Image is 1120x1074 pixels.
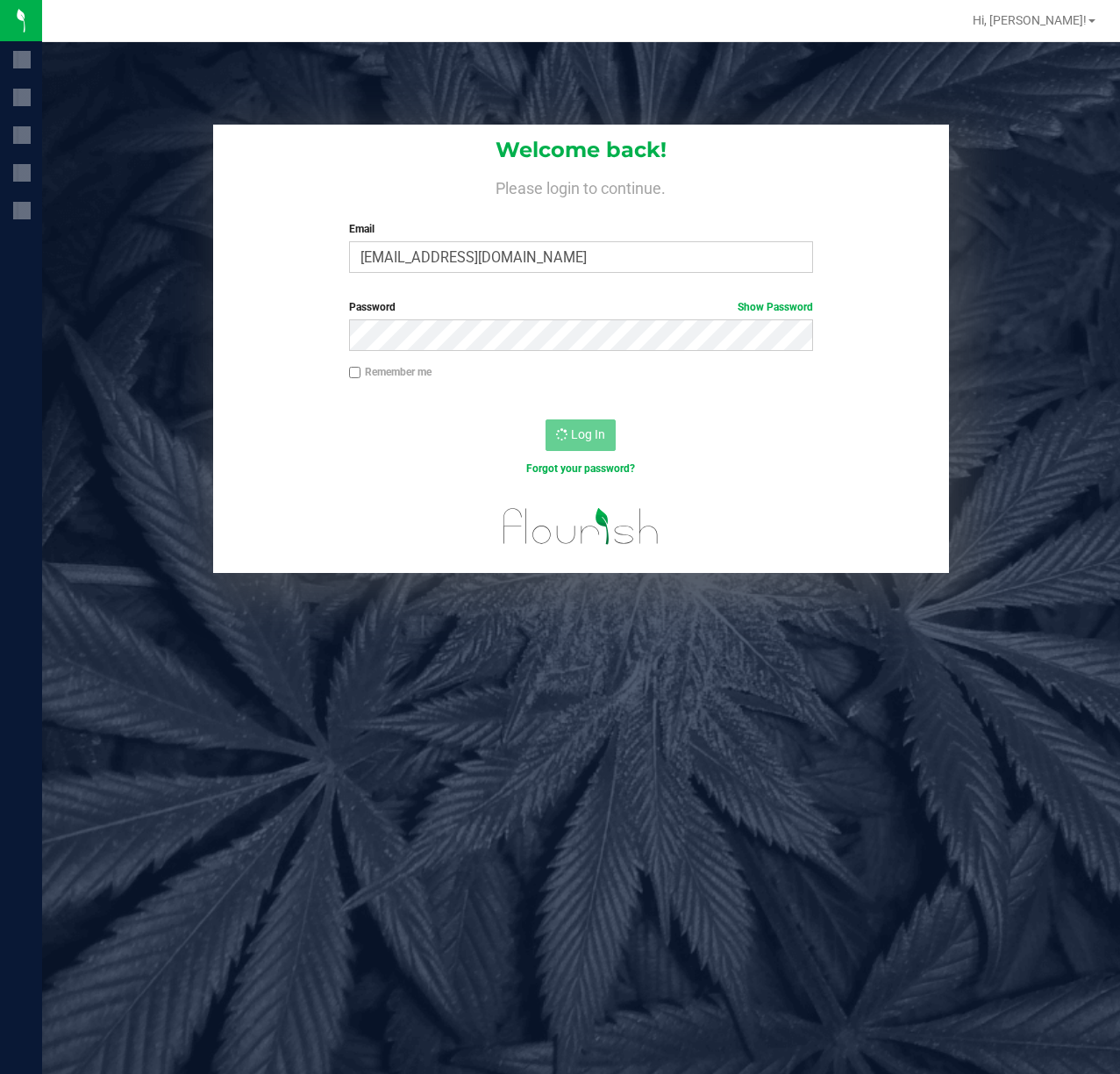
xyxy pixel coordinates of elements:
[349,367,361,379] input: Remember me
[973,13,1087,27] span: Hi, [PERSON_NAME]!
[213,139,949,161] h1: Welcome back!
[349,221,814,237] label: Email
[546,419,616,451] button: Log In
[571,427,605,441] span: Log In
[349,364,432,380] label: Remember me
[526,462,635,475] a: Forgot your password?
[349,301,396,313] span: Password
[738,301,813,313] a: Show Password
[213,175,949,197] h4: Please login to continue.
[489,495,674,558] img: flourish_logo.svg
